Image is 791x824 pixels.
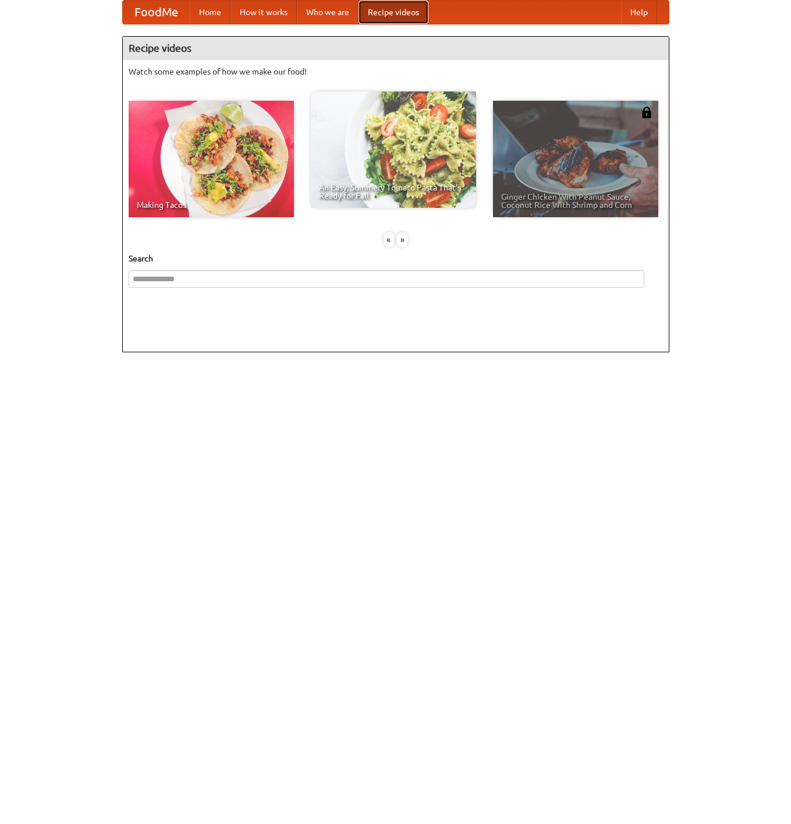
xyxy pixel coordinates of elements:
span: Making Tacos [137,201,286,209]
a: Help [621,1,657,24]
a: FoodMe [123,1,190,24]
a: Recipe videos [359,1,428,24]
span: An Easy, Summery Tomato Pasta That's Ready for Fall [319,183,468,200]
a: An Easy, Summery Tomato Pasta That's Ready for Fall [311,91,476,208]
a: Who we are [297,1,359,24]
div: » [397,232,407,247]
h4: Recipe videos [123,37,669,60]
div: « [384,232,394,247]
p: Watch some examples of how we make our food! [129,66,663,77]
a: Home [190,1,230,24]
h5: Search [129,253,663,264]
a: Making Tacos [129,101,294,217]
img: 483408.png [641,107,652,118]
a: How it works [230,1,297,24]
